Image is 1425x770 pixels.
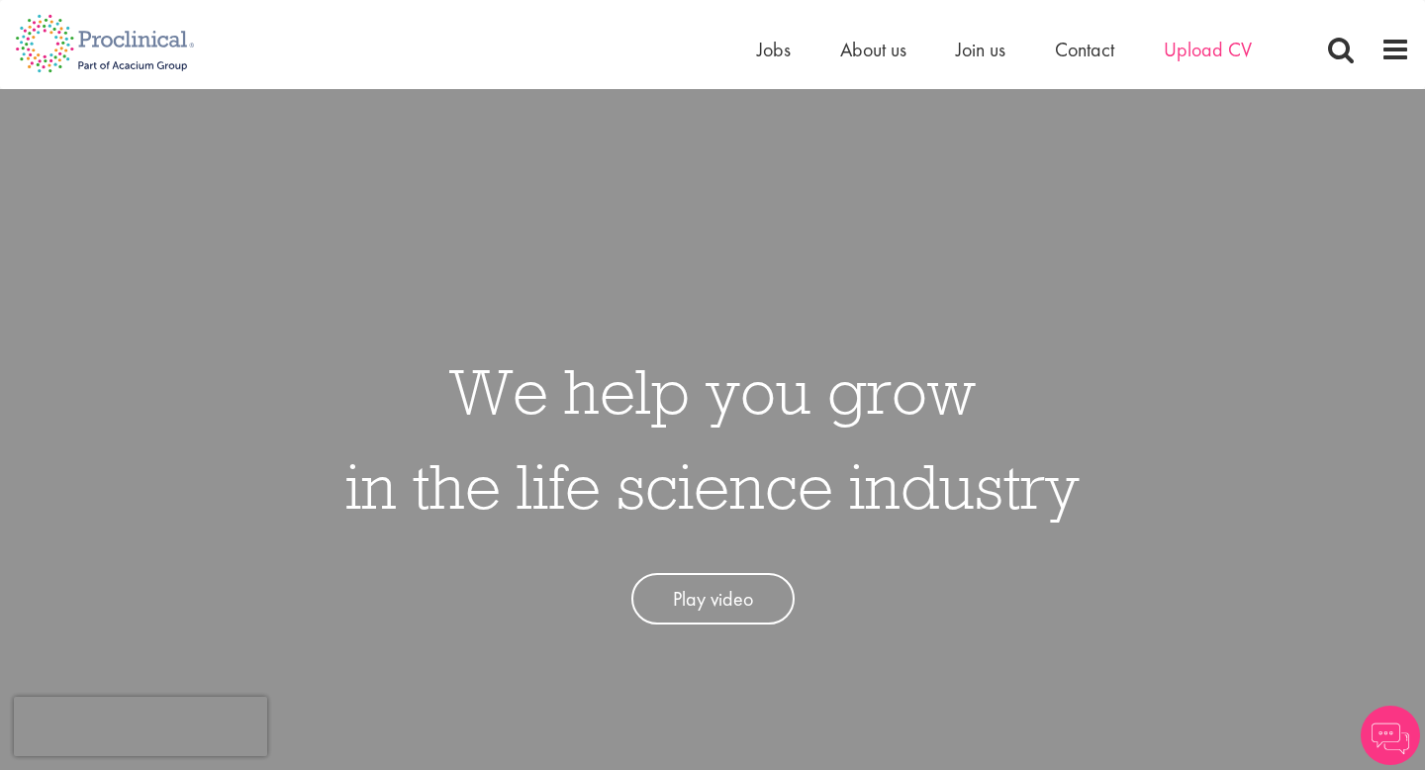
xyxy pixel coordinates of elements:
a: About us [840,37,906,62]
h1: We help you grow in the life science industry [345,343,1080,533]
a: Join us [956,37,1005,62]
a: Contact [1055,37,1114,62]
img: Chatbot [1361,706,1420,765]
a: Upload CV [1164,37,1252,62]
a: Jobs [757,37,791,62]
a: Play video [631,573,795,626]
